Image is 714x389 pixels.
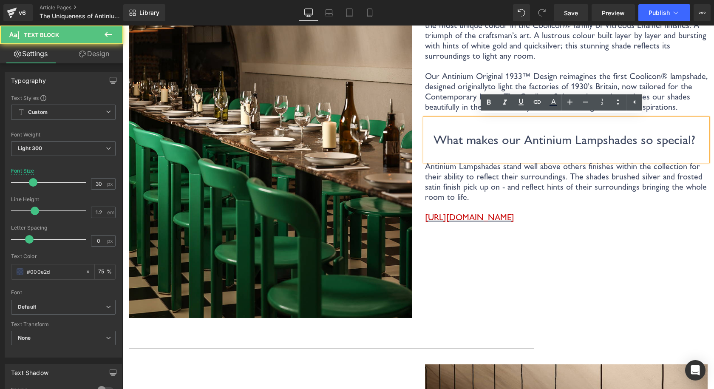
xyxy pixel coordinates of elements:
a: Tablet [339,4,360,21]
a: Design [63,44,125,63]
span: Text Block [24,31,59,38]
a: New Library [123,4,165,21]
span: Save [564,9,578,17]
a: [URL][DOMAIN_NAME] [302,187,391,197]
div: Typography [11,72,46,84]
div: Line Height [11,196,116,202]
div: Letter Spacing [11,225,116,231]
div: Text Transform [11,321,116,327]
a: Laptop [319,4,339,21]
a: Article Pages [40,4,137,11]
a: Mobile [360,4,380,21]
button: Undo [513,4,530,21]
span: px [107,181,114,187]
i: Default [18,304,36,311]
span: Preview [602,9,625,17]
p: What makes our Antinium Lampshades so special? [302,107,585,122]
span: to light the factories of 1930’s Britain, now tailored for the Contemporary home. The Coolicon Se... [302,56,569,86]
div: Font Size [11,168,34,174]
div: Open Intercom Messenger [685,360,705,380]
button: More [694,4,711,21]
div: Font Weight [11,132,116,138]
div: v6 [17,7,28,18]
b: None [18,335,31,341]
a: v6 [3,4,33,21]
span: The Uniqueness of Antinium | Journal Article [40,13,121,20]
input: Color [27,267,81,276]
p: Antinium Lampshades stand well above others finishes within the collection for their ability to r... [302,136,585,197]
button: Redo [533,4,550,21]
span: Library [139,9,159,17]
span: em [107,210,114,215]
span: px [107,238,114,244]
div: Font [11,290,116,295]
div: Text Color [11,253,116,259]
div: % [95,264,115,279]
b: Light 300 [18,145,42,151]
p: Our Antinium Original 1933™ Design reimagines the first Coolicon® lampshade, designed originally [302,45,585,86]
b: Custom [28,109,48,116]
a: Preview [592,4,635,21]
div: Text Shadow [11,364,48,376]
div: Text Styles [11,94,116,101]
span: Publish [649,9,670,16]
button: Publish [638,4,690,21]
a: Desktop [298,4,319,21]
